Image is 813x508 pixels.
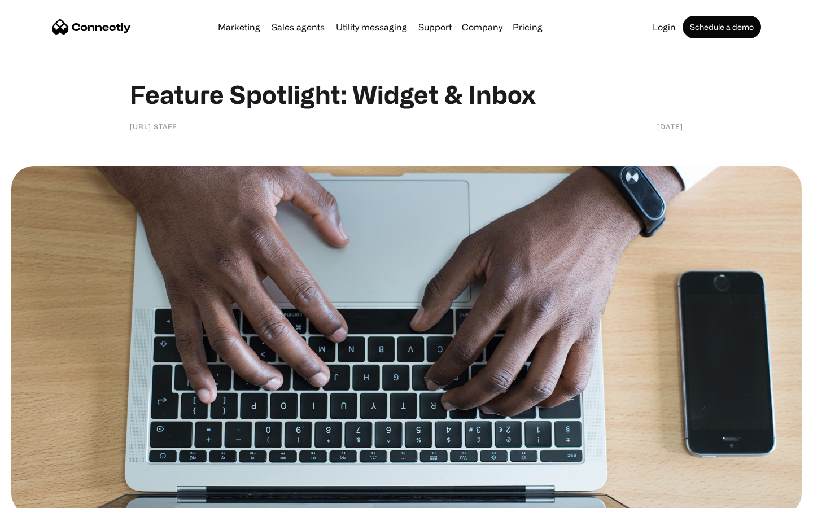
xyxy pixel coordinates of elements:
h1: Feature Spotlight: Widget & Inbox [130,79,683,110]
a: Utility messaging [331,23,412,32]
ul: Language list [23,488,68,504]
aside: Language selected: English [11,488,68,504]
a: Login [648,23,680,32]
a: Schedule a demo [683,16,761,38]
a: Pricing [508,23,547,32]
div: [DATE] [657,121,683,132]
a: Support [414,23,456,32]
div: [URL] staff [130,121,177,132]
a: Sales agents [267,23,329,32]
a: Marketing [213,23,265,32]
div: Company [462,19,502,35]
